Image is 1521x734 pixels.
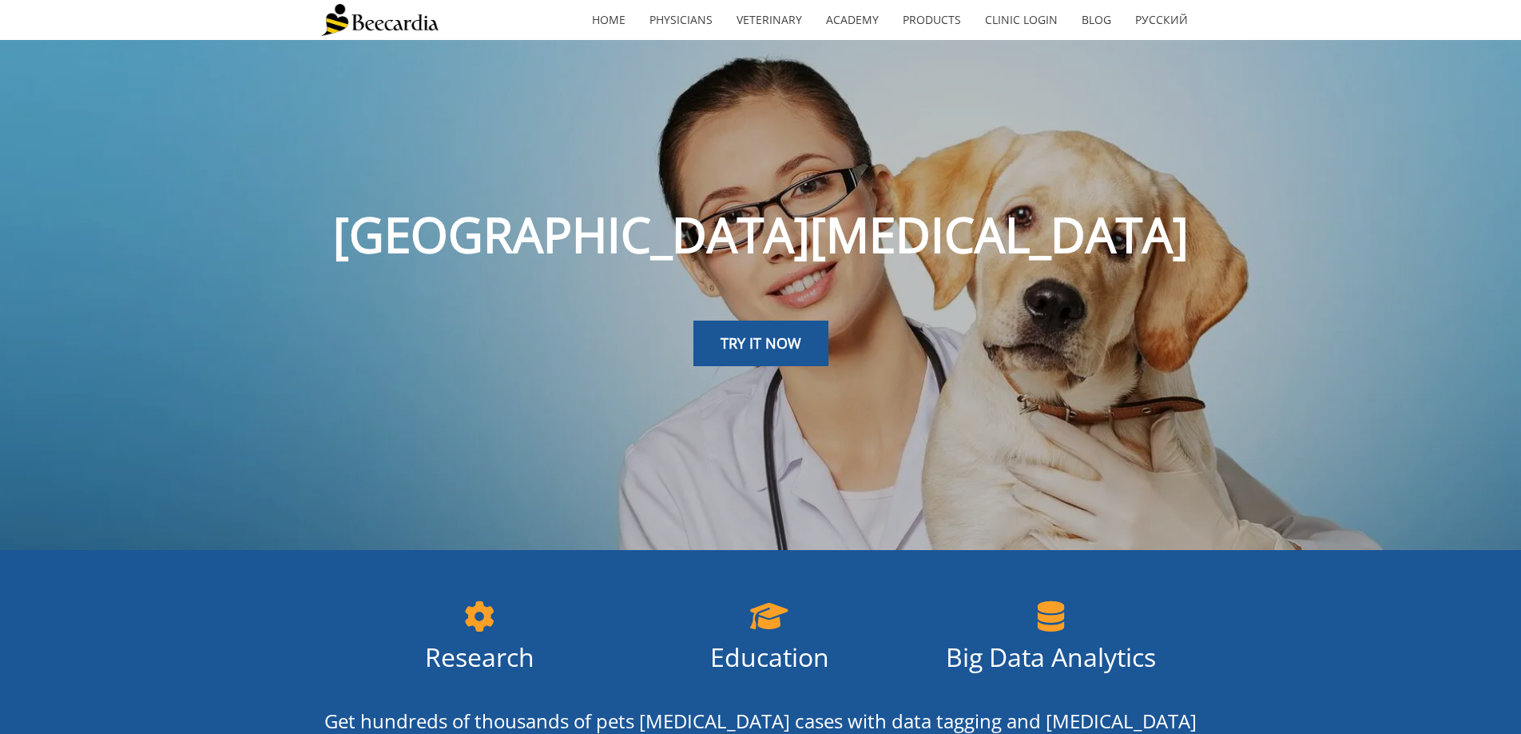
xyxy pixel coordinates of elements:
[333,201,1189,267] span: [GEOGRAPHIC_DATA][MEDICAL_DATA]
[725,2,814,38] a: Veterinary
[721,333,801,353] span: TRY IT NOW
[710,640,829,674] span: Education
[973,2,1070,38] a: Clinic Login
[814,2,891,38] a: Academy
[637,2,725,38] a: Physicians
[946,640,1156,674] span: Big Data Analytics
[693,321,828,367] a: TRY IT NOW
[891,2,973,38] a: Products
[321,4,439,36] img: Beecardia
[580,2,637,38] a: home
[425,640,534,674] span: Research
[1070,2,1123,38] a: Blog
[1123,2,1200,38] a: Русский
